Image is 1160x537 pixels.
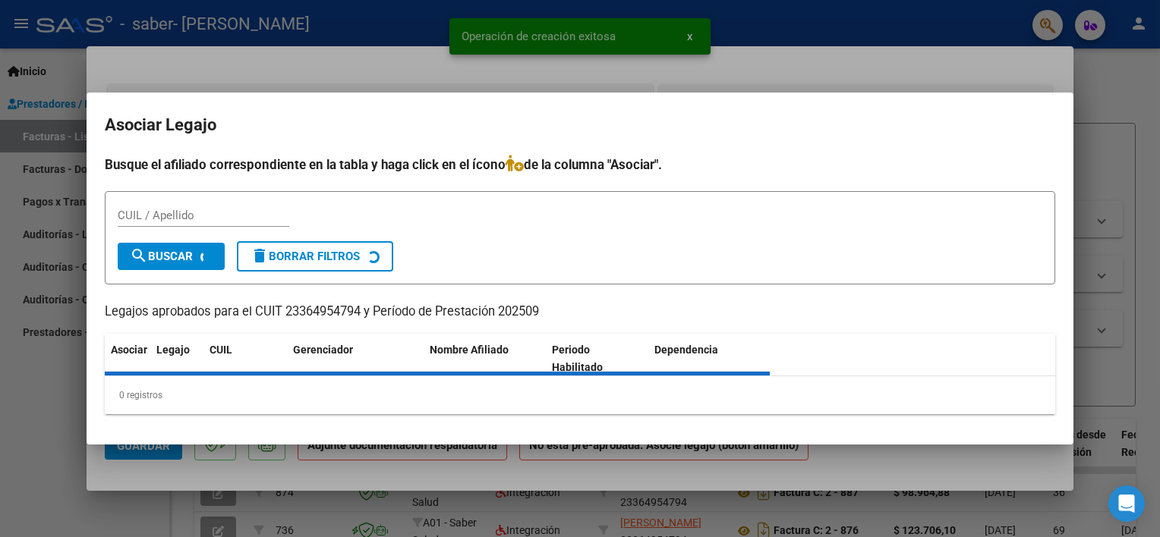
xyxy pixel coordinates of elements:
[156,344,190,356] span: Legajo
[546,334,648,384] datatable-header-cell: Periodo Habilitado
[118,243,225,270] button: Buscar
[105,334,150,384] datatable-header-cell: Asociar
[430,344,509,356] span: Nombre Afiliado
[150,334,203,384] datatable-header-cell: Legajo
[105,376,1055,414] div: 0 registros
[1108,485,1145,522] div: Open Intercom Messenger
[648,334,771,384] datatable-header-cell: Dependencia
[130,247,148,265] mat-icon: search
[251,250,360,263] span: Borrar Filtros
[552,344,603,373] span: Periodo Habilitado
[111,344,147,356] span: Asociar
[105,111,1055,140] h2: Asociar Legajo
[105,155,1055,174] h4: Busque el afiliado correspondiente en la tabla y haga click en el ícono de la columna "Asociar".
[654,344,718,356] span: Dependencia
[105,303,1055,322] p: Legajos aprobados para el CUIT 23364954794 y Período de Prestación 202509
[203,334,287,384] datatable-header-cell: CUIL
[424,334,546,384] datatable-header-cell: Nombre Afiliado
[293,344,353,356] span: Gerenciador
[287,334,424,384] datatable-header-cell: Gerenciador
[237,241,393,272] button: Borrar Filtros
[251,247,269,265] mat-icon: delete
[210,344,232,356] span: CUIL
[130,250,193,263] span: Buscar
